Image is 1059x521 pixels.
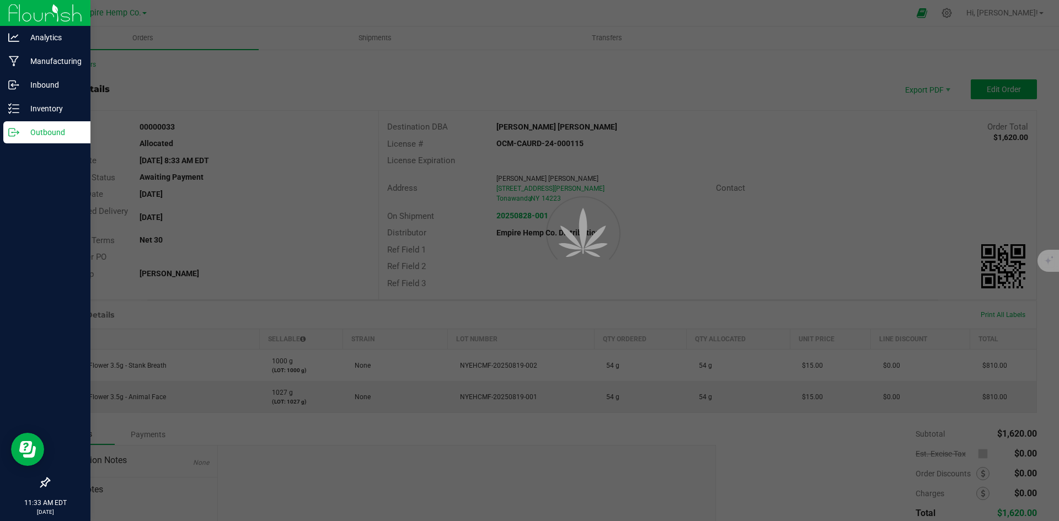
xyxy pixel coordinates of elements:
p: Outbound [19,126,85,139]
inline-svg: Manufacturing [8,56,19,67]
p: Manufacturing [19,55,85,68]
inline-svg: Inventory [8,103,19,114]
inline-svg: Analytics [8,32,19,43]
p: Inventory [19,102,85,115]
p: Analytics [19,31,85,44]
iframe: Resource center [11,433,44,466]
inline-svg: Outbound [8,127,19,138]
p: [DATE] [5,508,85,516]
p: 11:33 AM EDT [5,498,85,508]
p: Inbound [19,78,85,92]
inline-svg: Inbound [8,79,19,90]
